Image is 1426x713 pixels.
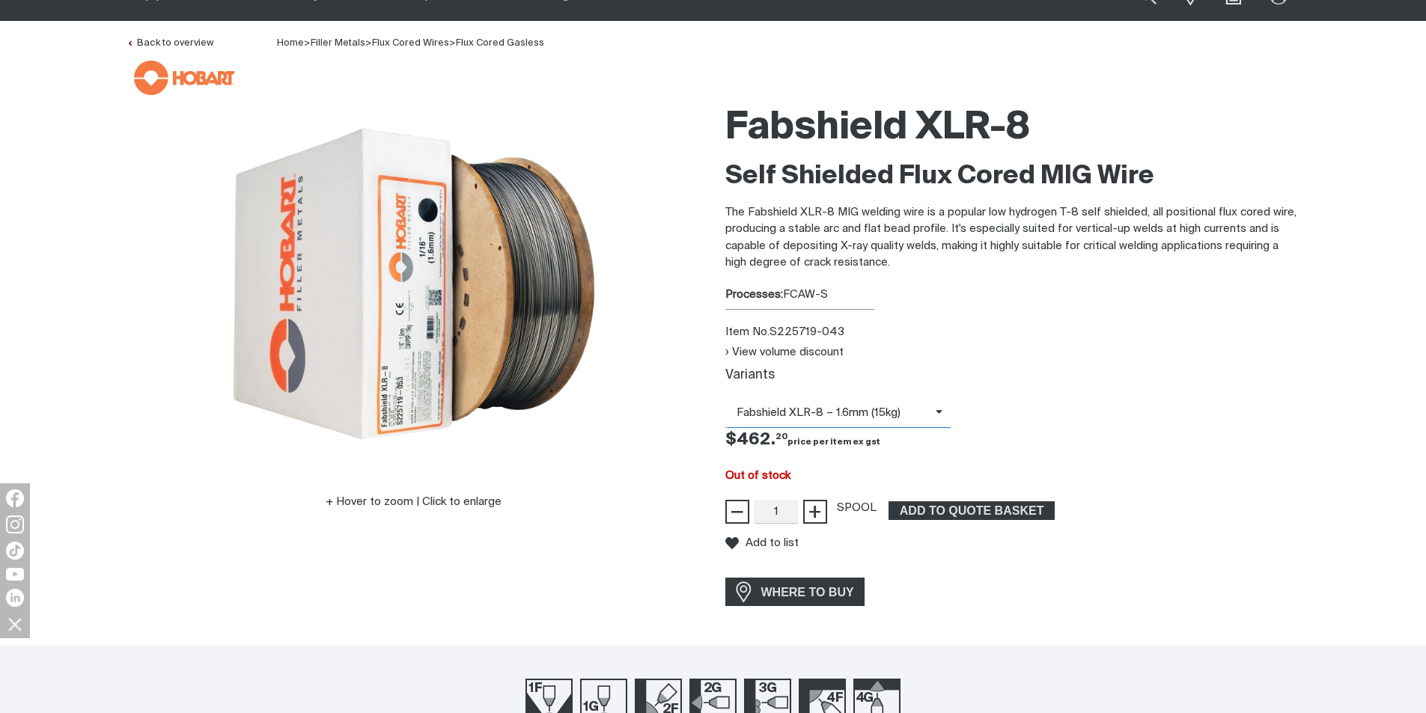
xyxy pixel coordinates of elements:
a: WHERE TO BUY [725,578,865,605]
span: Out of stock [725,470,790,481]
span: > [304,38,311,48]
img: Instagram [6,515,24,533]
button: Add to list [725,536,799,550]
img: Facebook [6,489,24,507]
div: Item No. S225719-043 [725,324,1300,341]
a: Filler Metals [311,38,365,48]
span: Home [277,38,304,48]
span: > [365,38,372,48]
strong: Processes: [725,289,783,300]
button: View volume discount [725,346,844,358]
span: WHERE TO BUY [752,580,864,604]
div: FCAW-S [725,287,1300,304]
h2: Self Shielded Flux Cored MIG Wire [725,160,1300,193]
a: Flux Cored Wires [372,38,449,48]
span: Fabshield XLR-8 – 1.6mm (15kg) [725,405,936,422]
span: ADD TO QUOTE BASKET [890,501,1053,521]
img: YouTube [6,568,24,581]
img: hide socials [2,611,28,637]
h1: Fabshield XLR-8 [725,104,1300,153]
img: Hobart [134,61,234,95]
a: Home [277,37,304,48]
button: Add Fabshield XLR-8 – 1.6mm (15kg) to the shopping cart [889,501,1055,521]
img: TikTok [6,542,24,560]
sup: 20 [776,432,787,441]
span: + [808,499,822,524]
span: > [449,38,456,48]
span: Add to list [746,536,799,549]
span: − [730,499,744,524]
button: Hover to zoom | Click to enlarge [317,493,511,511]
label: Variants [725,369,775,382]
p: The Fabshield XLR-8 MIG welding wire is a popular low hydrogen T-8 self shielded, all positional ... [725,204,1300,272]
img: Fabshield XLR-8 [227,97,601,471]
div: SPOOL [837,500,877,517]
span: $462. [725,432,880,448]
a: Flux Cored Gasless [456,38,544,48]
div: Price [713,428,1312,453]
img: LinkedIn [6,589,24,607]
a: Back to overview [127,38,213,48]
